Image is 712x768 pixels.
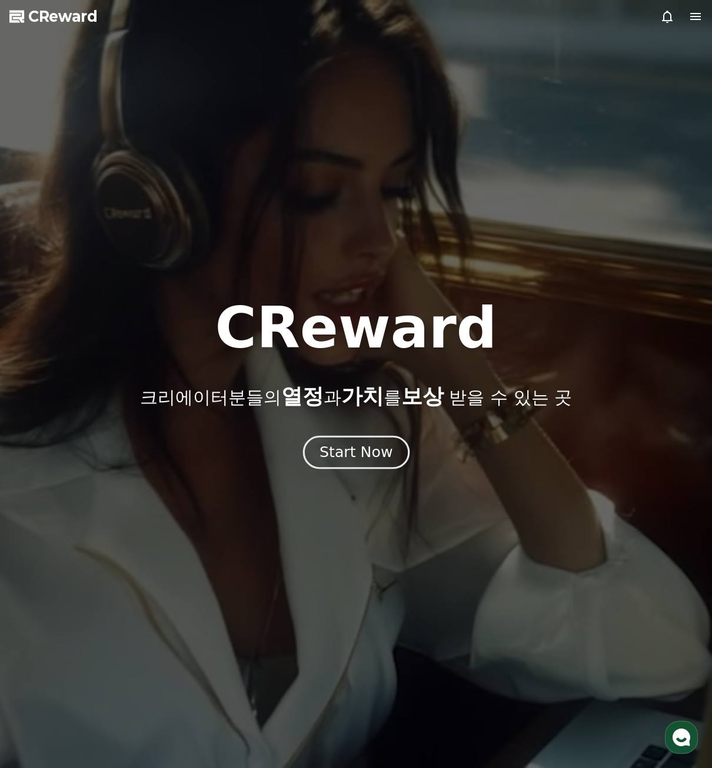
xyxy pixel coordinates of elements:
span: 홈 [37,391,44,400]
span: 가치 [341,384,384,408]
a: Start Now [305,448,407,459]
span: 설정 [182,391,196,400]
p: 크리에이터분들의 과 를 받을 수 있는 곳 [140,385,572,408]
h1: CReward [215,300,497,356]
span: 보상 [401,384,444,408]
span: 대화 [108,392,122,401]
a: CReward [9,7,98,26]
button: Start Now [302,436,409,469]
div: Start Now [320,442,392,462]
span: 열정 [281,384,324,408]
a: 대화 [78,373,152,403]
a: 설정 [152,373,226,403]
a: 홈 [4,373,78,403]
span: CReward [28,7,98,26]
